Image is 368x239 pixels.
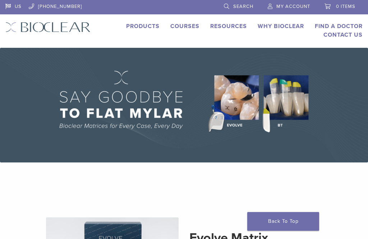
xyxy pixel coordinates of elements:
[233,4,253,9] span: Search
[170,23,199,30] a: Courses
[247,212,319,231] a: Back To Top
[210,23,247,30] a: Resources
[12,54,76,61] a: [URL][DOMAIN_NAME]
[323,31,363,38] a: Contact Us
[315,23,363,30] a: Find A Doctor
[258,23,304,30] a: Why Bioclear
[12,9,106,61] h5: Use code: 1HSE25 when you register at:
[336,4,355,9] span: 0 items
[12,65,104,195] em: *Note: Free HeatSync Mini offer is only valid with the purchase of and attendance at a BT Course....
[12,9,98,44] strong: Get A Free* HeatSync Mini when you register for any 2026 Black Triangle (BT) Course!
[126,23,160,30] a: Products
[276,4,310,9] span: My Account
